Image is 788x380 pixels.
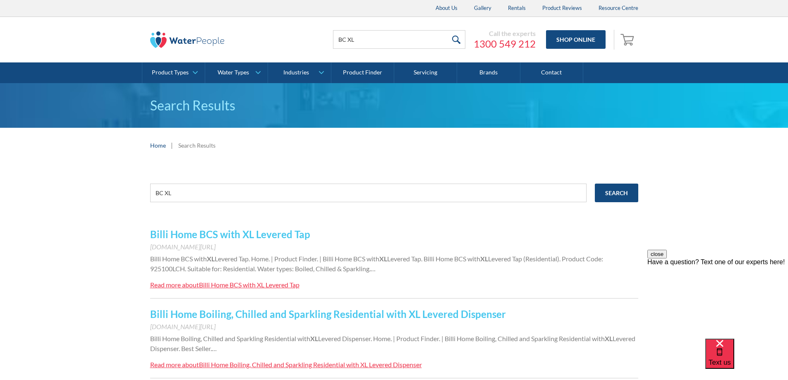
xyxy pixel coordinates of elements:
strong: XL [207,255,215,263]
a: Water Types [205,62,268,83]
div: Billi Home Boiling, Chilled and Sparkling Residential with XL Levered Dispenser [199,361,422,368]
span: Levered Tap. Billi Home BCS with [387,255,480,263]
a: Shop Online [546,30,606,49]
input: Search products [333,30,465,49]
div: Read more about [150,281,199,289]
span: … [371,265,376,272]
span: Billi Home Boiling, Chilled and Sparkling Residential with [150,335,310,342]
span: Billi Home BCS with [150,255,207,263]
img: The Water People [150,31,225,48]
div: Search Results [178,141,216,150]
div: [DOMAIN_NAME][URL] [150,322,638,332]
a: Contact [520,62,583,83]
a: 1300 549 212 [474,38,536,50]
span: Levered Tap (Residential). Product Code: 925100LCH. Suitable for: Residential. Water types: Boile... [150,255,603,272]
div: Read more about [150,361,199,368]
iframe: podium webchat widget bubble [705,339,788,380]
input: e.g. chilled water cooler [150,184,587,202]
div: Billi Home BCS with XL Levered Tap [199,281,299,289]
a: Product Types [142,62,205,83]
a: Product Finder [331,62,394,83]
div: Industries [283,69,309,76]
div: [DOMAIN_NAME][URL] [150,242,638,252]
img: shopping cart [620,33,636,46]
div: Product Types [152,69,189,76]
a: Read more aboutBilli Home Boiling, Chilled and Sparkling Residential with XL Levered Dispenser [150,360,422,370]
a: Open empty cart [618,30,638,50]
span: Levered Tap. Home. | Product Finder. | Billi Home BCS with [215,255,379,263]
span: Levered Dispenser. Home. | Product Finder. | Billi Home Boiling, Chilled and Sparkling Residentia... [318,335,605,342]
strong: XL [480,255,488,263]
iframe: podium webchat widget prompt [647,250,788,349]
strong: XL [605,335,613,342]
a: Read more aboutBilli Home BCS with XL Levered Tap [150,280,299,290]
a: Home [150,141,166,150]
a: Brands [457,62,520,83]
span: … [212,344,217,352]
div: Water Types [218,69,249,76]
a: Billi Home Boiling, Chilled and Sparkling Residential with XL Levered Dispenser [150,308,506,320]
div: Call the experts [474,29,536,38]
a: Billi Home BCS with XL Levered Tap [150,228,310,240]
input: Search [595,184,638,202]
h1: Search Results [150,96,638,115]
div: | [170,140,174,150]
a: Servicing [394,62,457,83]
strong: XL [379,255,387,263]
a: Industries [268,62,331,83]
strong: XL [310,335,318,342]
span: Levered Dispenser. Best Seller. [150,335,635,352]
